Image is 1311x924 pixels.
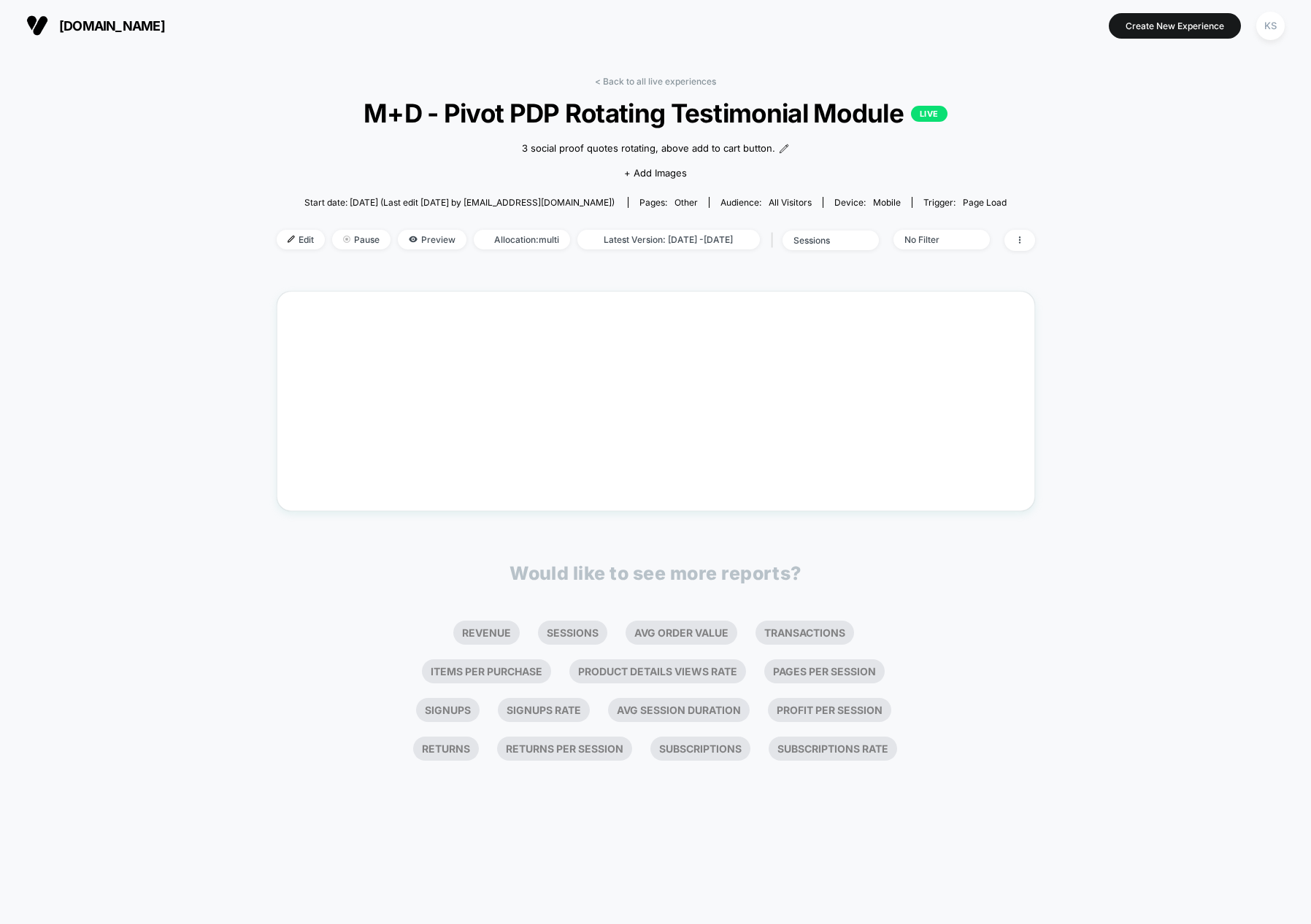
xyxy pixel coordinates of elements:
li: Items Per Purchase [422,659,551,683]
span: mobile [873,197,901,208]
img: end [343,236,350,243]
li: Returns Per Session [497,737,632,761]
span: Device: [823,197,912,208]
span: | [767,230,783,251]
p: Would like to see more reports? [510,562,801,584]
li: Revenue [453,621,520,645]
img: edit [288,236,295,243]
div: Trigger: [923,197,1007,208]
span: Edit [277,230,325,249]
li: Sessions [538,621,607,645]
span: Start date: [DATE] (Last edit [DATE] by [EMAIL_ADDRESS][DOMAIN_NAME]) [304,197,615,208]
li: Transactions [756,621,854,645]
li: Pages Per Session [764,659,885,683]
span: All Visitors [769,197,812,208]
span: 3 social proof quotes rotating, above add to cart button. [522,141,775,156]
li: Signups [416,698,480,722]
li: Avg Session Duration [608,698,750,722]
button: [DOMAIN_NAME] [22,14,169,37]
p: LIVE [911,106,947,122]
div: No Filter [904,234,963,245]
li: Avg Order Value [626,621,737,645]
a: < Back to all live experiences [595,76,716,87]
li: Product Details Views Rate [569,659,746,683]
button: Create New Experience [1109,13,1241,39]
div: Pages: [639,197,698,208]
span: [DOMAIN_NAME] [59,18,165,34]
span: Page Load [963,197,1007,208]
span: Allocation: multi [474,230,570,249]
span: Latest Version: [DATE] - [DATE] [577,230,760,249]
button: KS [1252,11,1289,41]
span: + Add Images [624,167,687,179]
span: Pause [332,230,391,249]
div: sessions [793,235,852,246]
div: Audience: [720,197,812,208]
li: Profit Per Session [768,698,891,722]
span: M+D - Pivot PDP Rotating Testimonial Module [314,98,996,128]
li: Returns [413,737,479,761]
li: Subscriptions [650,737,750,761]
li: Subscriptions Rate [769,737,897,761]
img: Visually logo [26,15,48,36]
span: other [674,197,698,208]
li: Signups Rate [498,698,590,722]
div: KS [1256,12,1285,40]
span: Preview [398,230,466,249]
